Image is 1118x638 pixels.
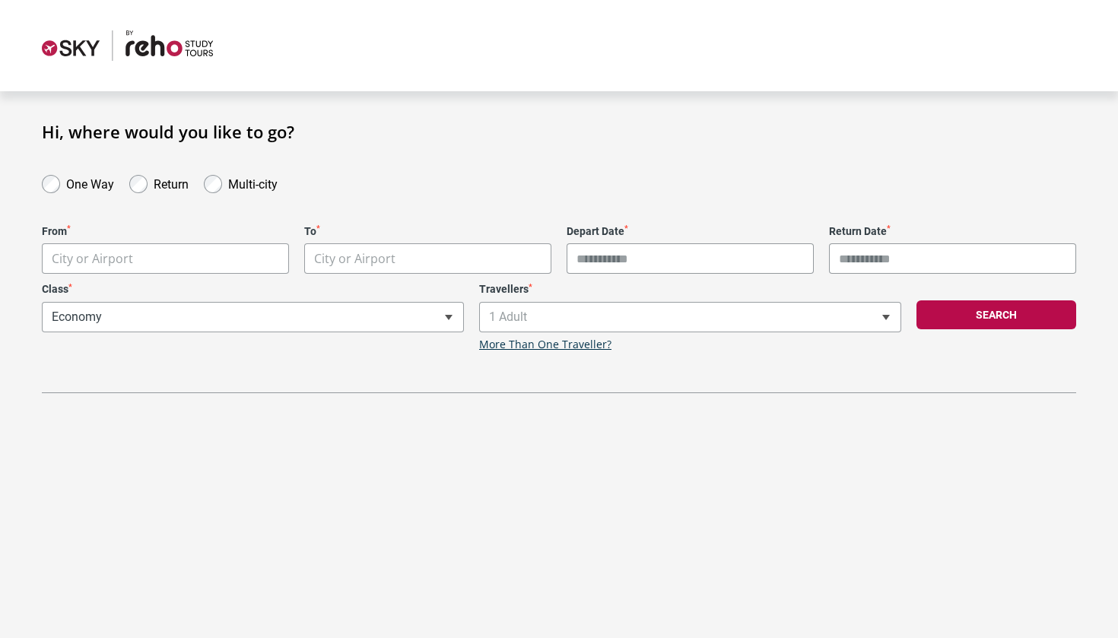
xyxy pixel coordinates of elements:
label: From [42,225,289,238]
label: Class [42,283,464,296]
span: City or Airport [314,250,395,267]
span: City or Airport [52,250,133,267]
h1: Hi, where would you like to go? [42,122,1076,141]
label: Travellers [479,283,901,296]
label: Multi-city [228,173,278,192]
label: Return Date [829,225,1076,238]
span: Economy [43,303,463,332]
label: One Way [66,173,114,192]
button: Search [916,300,1076,329]
label: Depart Date [567,225,814,238]
span: 1 Adult [479,302,901,332]
span: City or Airport [42,243,289,274]
span: City or Airport [43,244,288,274]
label: Return [154,173,189,192]
span: City or Airport [304,243,551,274]
span: 1 Adult [480,303,900,332]
label: To [304,225,551,238]
span: Economy [42,302,464,332]
span: City or Airport [305,244,551,274]
a: More Than One Traveller? [479,338,611,351]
